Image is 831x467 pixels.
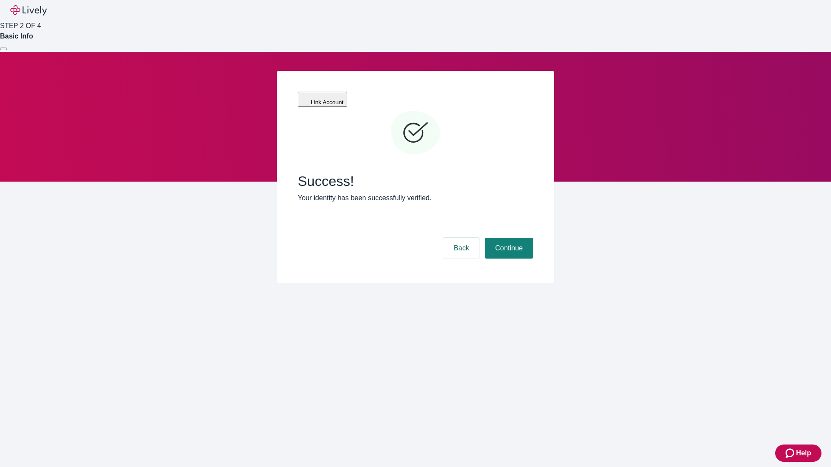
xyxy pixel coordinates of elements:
p: Your identity has been successfully verified. [298,193,533,203]
svg: Checkmark icon [390,107,441,159]
span: Success! [298,173,533,189]
button: Link Account [298,92,347,107]
button: Zendesk support iconHelp [775,445,821,462]
button: Continue [485,238,533,259]
span: Help [796,448,811,458]
button: Back [443,238,480,259]
img: Lively [10,5,47,16]
svg: Zendesk support icon [786,448,796,458]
